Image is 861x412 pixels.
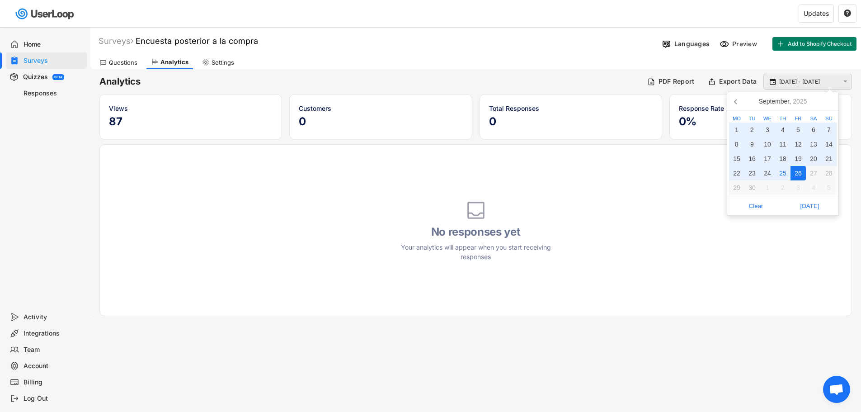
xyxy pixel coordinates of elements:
[786,199,834,213] span: [DATE]
[109,104,273,113] div: Views
[804,10,829,17] div: Updates
[109,59,137,66] div: Questions
[14,5,77,23] img: userloop-logo-01.svg
[821,180,837,195] div: 5
[99,76,640,88] h6: Analytics
[775,166,790,180] div: 25
[299,104,462,113] div: Customers
[821,166,837,180] div: 28
[24,89,83,98] div: Responses
[806,166,821,180] div: 27
[821,152,837,166] div: 21
[772,37,856,51] button: Add to Shopify Checkout
[755,94,811,109] div: September,
[24,40,83,49] div: Home
[775,137,790,152] div: 11
[760,137,775,152] div: 10
[212,59,234,66] div: Settings
[806,180,821,195] div: 4
[679,104,842,113] div: Response Rate
[790,166,806,180] div: 26
[760,180,775,195] div: 1
[744,180,760,195] div: 30
[136,36,258,46] font: Encuesta posterior a la compra
[744,123,760,137] div: 2
[729,152,744,166] div: 15
[395,242,557,261] div: Your analytics will appear when you start receiving responses
[775,116,790,121] div: Th
[109,115,273,128] h5: 87
[770,77,776,85] text: 
[790,123,806,137] div: 5
[790,116,806,121] div: Fr
[679,115,842,128] h5: 0%
[23,73,48,81] div: Quizzes
[821,137,837,152] div: 14
[806,116,821,121] div: Sa
[24,313,83,322] div: Activity
[744,137,760,152] div: 9
[744,116,760,121] div: Tu
[790,137,806,152] div: 12
[395,225,557,239] h4: No responses yet
[775,123,790,137] div: 4
[729,180,744,195] div: 29
[24,346,83,354] div: Team
[779,77,839,86] input: Select Date Range
[299,115,462,128] h5: 0
[729,166,744,180] div: 22
[24,329,83,338] div: Integrations
[24,394,83,403] div: Log Out
[843,78,847,85] text: 
[659,77,695,85] div: PDF Report
[806,152,821,166] div: 20
[24,362,83,370] div: Account
[790,152,806,166] div: 19
[844,9,851,17] text: 
[821,116,837,121] div: Su
[24,57,83,65] div: Surveys
[160,58,188,66] div: Analytics
[99,36,133,46] div: Surveys
[719,77,757,85] div: Export Data
[744,166,760,180] div: 23
[489,115,653,128] h5: 0
[783,199,837,213] button: [DATE]
[674,40,710,48] div: Languages
[788,41,852,47] span: Add to Shopify Checkout
[768,78,777,86] button: 
[843,9,852,18] button: 
[841,78,849,85] button: 
[662,39,671,49] img: Language%20Icon.svg
[775,180,790,195] div: 2
[729,116,744,121] div: Mo
[489,104,653,113] div: Total Responses
[760,116,775,121] div: We
[760,152,775,166] div: 17
[760,123,775,137] div: 3
[806,137,821,152] div: 13
[54,76,62,79] div: BETA
[729,123,744,137] div: 1
[790,180,806,195] div: 3
[760,166,775,180] div: 24
[732,199,780,213] span: Clear
[729,137,744,152] div: 8
[823,376,850,403] div: Bate-papo aberto
[821,123,837,137] div: 7
[744,152,760,166] div: 16
[729,199,783,213] button: Clear
[793,98,807,104] i: 2025
[24,378,83,387] div: Billing
[775,152,790,166] div: 18
[806,123,821,137] div: 6
[732,40,759,48] div: Preview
